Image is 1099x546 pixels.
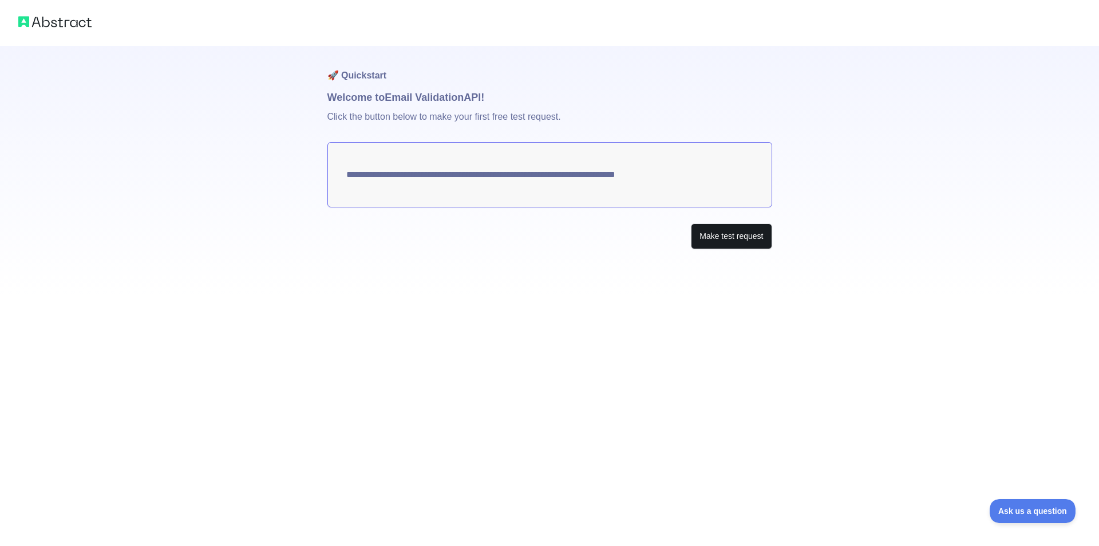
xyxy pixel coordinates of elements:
[327,46,772,89] h1: 🚀 Quickstart
[990,499,1076,523] iframe: Toggle Customer Support
[18,14,92,30] img: Abstract logo
[691,223,772,249] button: Make test request
[327,89,772,105] h1: Welcome to Email Validation API!
[327,105,772,142] p: Click the button below to make your first free test request.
